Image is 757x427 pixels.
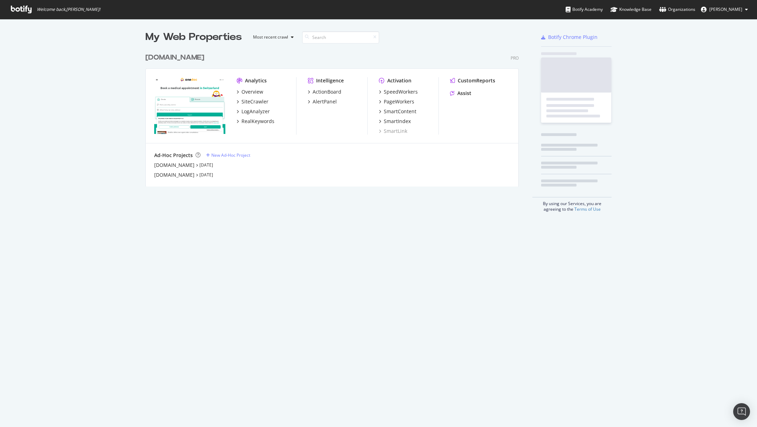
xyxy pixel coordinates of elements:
div: SmartIndex [384,118,411,125]
button: Most recent crawl [247,32,296,43]
a: RealKeywords [237,118,274,125]
div: New Ad-Hoc Project [211,152,250,158]
div: Knowledge Base [611,6,652,13]
span: Alexie Barthélemy [709,6,742,12]
div: [DOMAIN_NAME] [145,53,204,63]
div: Ad-Hoc Projects [154,152,193,159]
div: PageWorkers [384,98,414,105]
div: Analytics [245,77,267,84]
div: My Web Properties [145,30,242,44]
a: LogAnalyzer [237,108,270,115]
div: AlertPanel [313,98,337,105]
a: Assist [450,90,471,97]
a: ActionBoard [308,88,341,95]
div: Intelligence [316,77,344,84]
a: Terms of Use [574,206,601,212]
a: SmartIndex [379,118,411,125]
div: LogAnalyzer [241,108,270,115]
div: SpeedWorkers [384,88,418,95]
span: Welcome back, [PERSON_NAME] ! [37,7,100,12]
div: Botify Chrome Plugin [548,34,598,41]
a: [DATE] [199,172,213,178]
a: PageWorkers [379,98,414,105]
a: CustomReports [450,77,495,84]
div: Open Intercom Messenger [733,403,750,420]
a: AlertPanel [308,98,337,105]
a: SpeedWorkers [379,88,418,95]
div: grid [145,44,524,187]
div: By using our Services, you are agreeing to the [532,197,612,212]
a: [DATE] [199,162,213,168]
a: SiteCrawler [237,98,268,105]
div: SmartContent [384,108,416,115]
a: Overview [237,88,263,95]
a: [DOMAIN_NAME] [154,162,195,169]
div: ActionBoard [313,88,341,95]
img: onedoc.ch [154,77,225,134]
div: SiteCrawler [241,98,268,105]
div: Pro [511,55,519,61]
input: Search [302,31,379,43]
div: Botify Academy [566,6,603,13]
div: Activation [387,77,411,84]
div: Assist [457,90,471,97]
div: CustomReports [458,77,495,84]
a: New Ad-Hoc Project [206,152,250,158]
div: Overview [241,88,263,95]
button: [PERSON_NAME] [695,4,753,15]
div: Organizations [659,6,695,13]
a: SmartLink [379,128,407,135]
div: RealKeywords [241,118,274,125]
a: [DOMAIN_NAME] [154,171,195,178]
a: [DOMAIN_NAME] [145,53,207,63]
a: Botify Chrome Plugin [541,34,598,41]
div: Most recent crawl [253,35,288,39]
a: SmartContent [379,108,416,115]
